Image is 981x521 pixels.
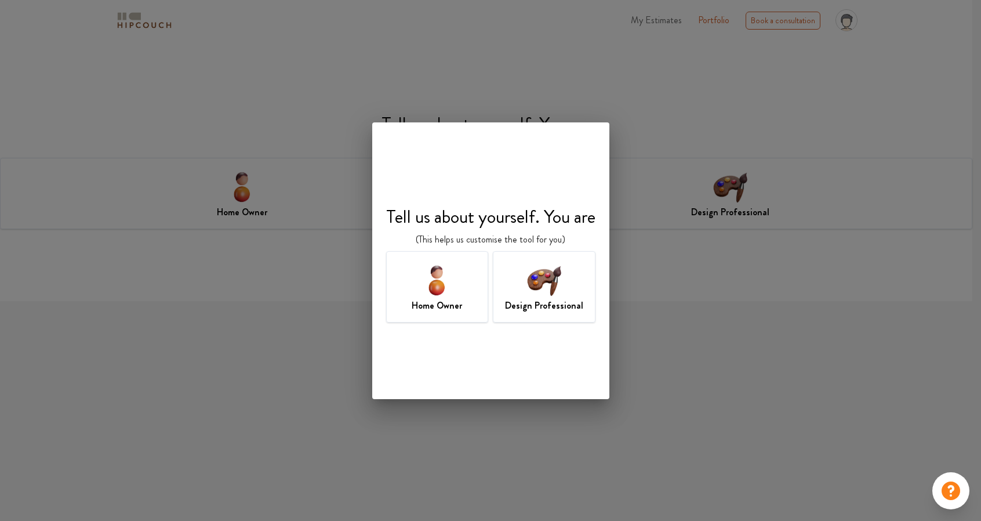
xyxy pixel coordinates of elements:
h7: Home Owner [412,299,462,313]
p: (This helps us customise the tool for you) [416,233,565,247]
img: home-owner-icon [418,261,456,299]
img: designer-icon [525,261,563,299]
h4: Tell us about yourself. You are [386,205,595,227]
h7: Design Professional [505,299,583,313]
